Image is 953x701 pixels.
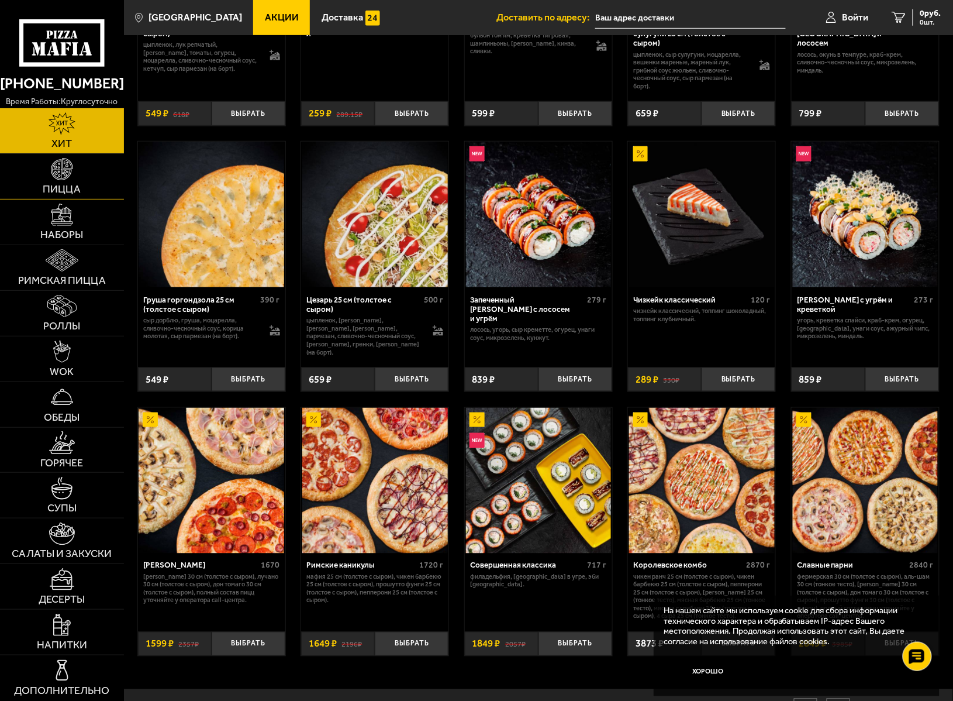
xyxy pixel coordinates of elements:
[43,184,81,195] span: Пицца
[138,142,285,287] a: Груша горгондзола 25 см (толстое с сыром)
[664,374,680,384] s: 330 ₽
[307,573,443,605] p: Мафия 25 см (толстое с сыром), Чикен Барбекю 25 см (толстое с сыром), Прошутто Фунги 25 см (толст...
[465,408,612,554] a: АкционныйНовинкаСовершенная классика
[149,13,242,22] span: [GEOGRAPHIC_DATA]
[375,632,448,657] button: Выбрать
[797,295,911,314] div: [PERSON_NAME] с угрём и креветкой
[636,639,664,649] span: 3873 ₽
[146,639,174,649] span: 1599 ₽
[37,640,87,651] span: Напитки
[18,276,106,286] span: Римская пицца
[588,295,607,305] span: 279 г
[702,367,775,392] button: Выбрать
[309,374,332,384] span: 659 ₽
[793,408,938,554] img: Славные парни
[538,632,612,657] button: Выбрать
[470,573,606,589] p: Филадельфия, [GEOGRAPHIC_DATA] в угре, Эби [GEOGRAPHIC_DATA].
[146,374,168,384] span: 549 ₽
[302,408,448,554] img: Римские каникулы
[470,326,606,342] p: лосось, угорь, Сыр креметте, огурец, унаги соус, микрозелень, кунжут.
[664,606,923,647] p: На нашем сайте мы используем cookie для сбора информации технического характера и обрабатываем IP...
[797,561,906,570] div: Славные парни
[302,142,448,287] img: Цезарь 25 см (толстое с сыром)
[629,142,775,287] img: Чизкейк классический
[664,657,753,686] button: Хорошо
[634,295,748,304] div: Чизкейк классический
[466,408,612,554] img: Совершенная классика
[636,374,658,384] span: 289 ₽
[469,146,484,161] img: Новинка
[212,367,285,392] button: Выбрать
[342,639,362,649] s: 2196 ₽
[796,413,811,427] img: Акционный
[143,413,157,427] img: Акционный
[375,101,448,126] button: Выбрать
[470,32,586,56] p: бульон том ям, креветка тигровая, шампиньоны, [PERSON_NAME], кинза, сливки.
[636,108,658,118] span: 659 ₽
[39,595,85,605] span: Десерты
[792,408,939,554] a: АкционныйСлавные парни
[799,108,822,118] span: 799 ₽
[265,13,299,22] span: Акции
[307,561,416,570] div: Римские каникулы
[797,51,933,75] p: лосось, окунь в темпуре, краб-крем, сливочно-чесночный соус, микрозелень, миндаль.
[797,573,933,621] p: Фермерская 30 см (толстое с сыром), Аль-Шам 30 см (тонкое тесто), [PERSON_NAME] 30 см (толстое с ...
[702,101,775,126] button: Выбрать
[47,503,77,514] span: Супы
[261,561,280,571] span: 1670
[50,367,74,377] span: WOK
[634,561,743,570] div: Королевское комбо
[143,41,259,73] p: цыпленок, лук репчатый, [PERSON_NAME], томаты, огурец, моцарелла, сливочно-чесночный соус, кетчуп...
[143,295,257,314] div: Груша горгондзола 25 см (толстое с сыром)
[634,307,770,323] p: Чизкейк классический, топпинг шоколадный, топпинг клубничный.
[842,13,869,22] span: Войти
[12,549,112,559] span: Салаты и закуски
[212,101,285,126] button: Выбрать
[40,458,83,469] span: Горячее
[633,146,648,161] img: Акционный
[337,108,363,118] s: 289.15 ₽
[139,142,284,287] img: Груша горгондзола 25 см (толстое с сыром)
[865,367,939,392] button: Выбрать
[138,408,285,554] a: АкционныйХет Трик
[470,295,584,324] div: Запеченный [PERSON_NAME] с лососем и угрём
[143,317,259,341] p: сыр дорблю, груша, моцарелла, сливочно-чесночный соус, корица молотая, сыр пармезан (на борт).
[301,142,448,287] a: Цезарь 25 см (толстое с сыром)
[910,561,934,571] span: 2840 г
[629,408,775,554] img: Королевское комбо
[307,295,421,314] div: Цезарь 25 см (толстое с сыром)
[143,561,258,570] div: [PERSON_NAME]
[43,321,80,332] span: Роллы
[751,295,770,305] span: 120 г
[212,632,285,657] button: Выбрать
[469,413,484,427] img: Акционный
[465,142,612,287] a: НовинкаЗапеченный ролл Гурмэ с лососем и угрём
[261,295,280,305] span: 390 г
[595,7,786,29] input: Ваш адрес доставки
[538,367,612,392] button: Выбрать
[628,142,775,287] a: АкционныйЧизкейк классический
[365,11,380,25] img: 15daf4d41897b9f0e9f617042186c801.svg
[375,367,448,392] button: Выбрать
[470,561,584,570] div: Совершенная классика
[44,413,80,423] span: Обеды
[634,51,750,91] p: цыпленок, сыр сулугуни, моцарелла, вешенки жареные, жареный лук, грибной соус Жюльен, сливочно-че...
[466,142,612,287] img: Запеченный ролл Гурмэ с лососем и угрём
[797,317,933,341] p: угорь, креветка спайси, краб-крем, огурец, [GEOGRAPHIC_DATA], унаги соус, ажурный чипс, микрозеле...
[920,9,941,18] span: 0 руб.
[307,317,423,356] p: цыпленок, [PERSON_NAME], [PERSON_NAME], [PERSON_NAME], пармезан, сливочно-чесночный соус, [PERSON...
[746,561,770,571] span: 2870 г
[173,108,189,118] s: 618 ₽
[40,230,83,240] span: Наборы
[469,433,484,448] img: Новинка
[472,108,495,118] span: 599 ₽
[799,374,822,384] span: 859 ₽
[472,374,495,384] span: 839 ₽
[633,413,648,427] img: Акционный
[588,561,607,571] span: 717 г
[51,139,72,149] span: Хит
[914,295,934,305] span: 273 г
[792,142,939,287] a: НовинкаРолл Калипсо с угрём и креветкой
[139,408,284,554] img: Хет Трик
[472,639,500,649] span: 1849 ₽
